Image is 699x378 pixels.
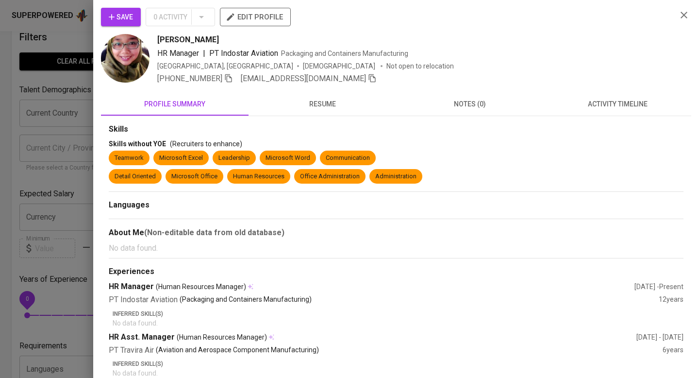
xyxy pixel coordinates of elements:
[203,48,205,59] span: |
[254,98,390,110] span: resume
[113,318,683,328] p: No data found.
[402,98,538,110] span: notes (0)
[281,50,408,57] span: Packaging and Containers Manufacturing
[101,8,141,26] button: Save
[241,74,366,83] span: [EMAIL_ADDRESS][DOMAIN_NAME]
[101,34,150,83] img: 672ac9e1bad99cde126da8763486ed4c.jpg
[326,154,370,163] div: Communication
[220,8,291,26] button: edit profile
[113,309,683,318] p: Inferred Skill(s)
[109,140,166,148] span: Skills without YOE
[157,74,222,83] span: [PHONE_NUMBER]
[233,172,284,181] div: Human Resources
[109,332,636,343] div: HR Asst. Manager
[115,154,144,163] div: Teamwork
[113,360,683,368] p: Inferred Skill(s)
[109,124,683,135] div: Skills
[109,294,659,306] div: PT Indostar Aviation
[209,49,278,58] span: PT Indostar Aviation
[144,228,284,237] b: (Non-editable data from old database)
[115,172,156,181] div: Detail Oriented
[157,61,293,71] div: [GEOGRAPHIC_DATA], [GEOGRAPHIC_DATA]
[220,13,291,20] a: edit profile
[157,34,219,46] span: [PERSON_NAME]
[663,345,683,356] div: 6 years
[109,200,683,211] div: Languages
[109,266,683,277] div: Experiences
[171,172,217,181] div: Microsoft Office
[659,294,683,306] div: 12 years
[109,11,133,23] span: Save
[107,98,243,110] span: profile summary
[636,332,683,342] div: [DATE] - [DATE]
[156,345,319,356] p: (Aviation and Aerospace Component Manufacturing)
[300,172,360,181] div: Office Administration
[177,332,267,342] span: (Human Resources Manager)
[634,282,683,292] div: [DATE] - Present
[159,154,203,163] div: Microsoft Excel
[180,294,312,306] p: (Packaging and Containers Manufacturing)
[266,154,310,163] div: Microsoft Word
[218,154,250,163] div: Leadership
[109,242,683,254] p: No data found.
[228,11,283,23] span: edit profile
[303,61,377,71] span: [DEMOGRAPHIC_DATA]
[549,98,685,110] span: activity timeline
[170,140,242,148] span: (Recruiters to enhance)
[156,282,246,292] span: (Human Resources Manager)
[109,345,663,356] div: PT Travira Air
[109,281,634,292] div: HR Manager
[157,49,199,58] span: HR Manager
[113,368,683,378] p: No data found.
[375,172,416,181] div: Administration
[109,227,683,239] div: About Me
[386,61,454,71] p: Not open to relocation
